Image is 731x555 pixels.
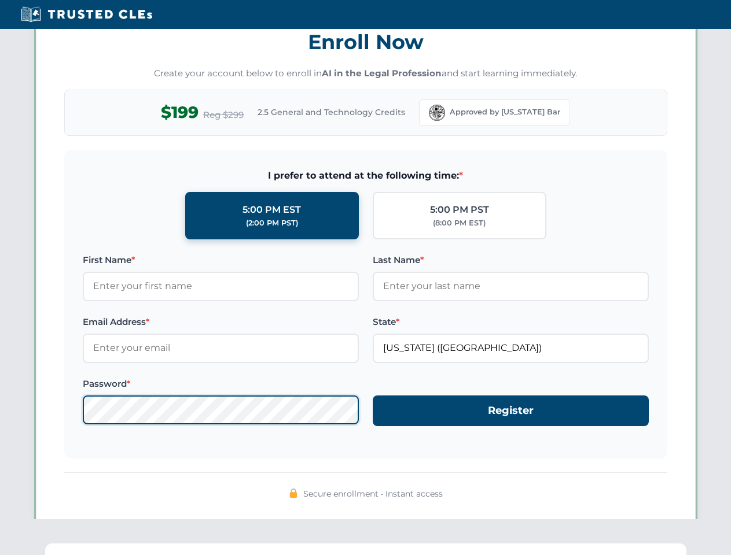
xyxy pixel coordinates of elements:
[83,377,359,391] label: Password
[243,202,301,217] div: 5:00 PM EST
[373,315,649,329] label: State
[373,272,649,301] input: Enter your last name
[83,315,359,329] label: Email Address
[322,68,442,79] strong: AI in the Legal Profession
[17,6,156,23] img: Trusted CLEs
[433,217,486,229] div: (8:00 PM EST)
[83,334,359,362] input: Enter your email
[258,106,405,119] span: 2.5 General and Technology Credits
[83,168,649,183] span: I prefer to attend at the following time:
[64,24,667,60] h3: Enroll Now
[373,253,649,267] label: Last Name
[83,272,359,301] input: Enter your first name
[83,253,359,267] label: First Name
[203,108,244,122] span: Reg $299
[429,105,445,121] img: Florida Bar
[373,334,649,362] input: Florida (FL)
[450,106,560,118] span: Approved by [US_STATE] Bar
[161,99,199,125] span: $199
[64,67,667,80] p: Create your account below to enroll in and start learning immediately.
[430,202,489,217] div: 5:00 PM PST
[303,487,443,500] span: Secure enrollment • Instant access
[289,489,298,498] img: 🔒
[246,217,298,229] div: (2:00 PM PST)
[373,395,649,426] button: Register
